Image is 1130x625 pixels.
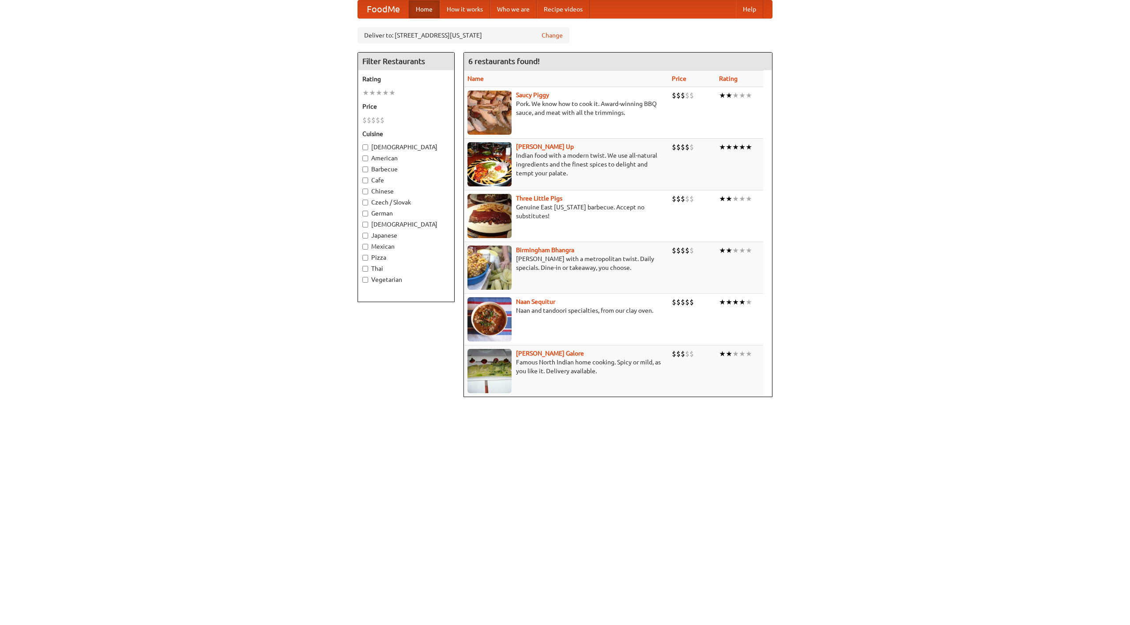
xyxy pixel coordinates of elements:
[362,155,368,161] input: American
[726,142,732,152] li: ★
[362,233,368,239] input: Japanese
[719,297,726,307] li: ★
[440,0,490,18] a: How it works
[362,275,450,284] label: Vegetarian
[467,142,512,186] img: curryup.jpg
[362,253,450,262] label: Pizza
[362,144,368,150] input: [DEMOGRAPHIC_DATA]
[726,91,732,100] li: ★
[732,194,739,204] li: ★
[382,88,389,98] li: ★
[516,246,574,254] a: Birmingham Bhangra
[726,349,732,359] li: ★
[362,264,450,273] label: Thai
[681,194,685,204] li: $
[358,0,409,18] a: FoodMe
[719,75,738,82] a: Rating
[358,27,569,43] div: Deliver to: [STREET_ADDRESS][US_STATE]
[739,297,746,307] li: ★
[362,154,450,163] label: American
[736,0,763,18] a: Help
[681,297,685,307] li: $
[362,220,450,229] label: [DEMOGRAPHIC_DATA]
[362,115,367,125] li: $
[367,115,371,125] li: $
[362,255,368,261] input: Pizza
[689,297,694,307] li: $
[362,189,368,194] input: Chinese
[362,266,368,272] input: Thai
[732,349,739,359] li: ★
[719,91,726,100] li: ★
[362,129,450,138] h5: Cuisine
[719,194,726,204] li: ★
[467,151,665,178] p: Indian food with a modern twist. We use all-natural ingredients and the finest spices to delight ...
[362,277,368,283] input: Vegetarian
[380,115,384,125] li: $
[362,75,450,83] h5: Rating
[746,91,752,100] li: ★
[672,349,676,359] li: $
[739,91,746,100] li: ★
[746,142,752,152] li: ★
[689,349,694,359] li: $
[467,349,512,393] img: currygalore.jpg
[467,203,665,220] p: Genuine East [US_STATE] barbecue. Accept no substitutes!
[676,142,681,152] li: $
[681,142,685,152] li: $
[409,0,440,18] a: Home
[672,91,676,100] li: $
[516,298,555,305] a: Naan Sequitur
[369,88,376,98] li: ★
[537,0,590,18] a: Recipe videos
[672,142,676,152] li: $
[689,246,694,255] li: $
[746,349,752,359] li: ★
[362,231,450,240] label: Japanese
[739,349,746,359] li: ★
[739,142,746,152] li: ★
[685,142,689,152] li: $
[685,91,689,100] li: $
[362,198,450,207] label: Czech / Slovak
[689,142,694,152] li: $
[490,0,537,18] a: Who we are
[516,195,562,202] a: Three Little Pigs
[689,91,694,100] li: $
[746,246,752,255] li: ★
[371,115,376,125] li: $
[467,246,512,290] img: bhangra.jpg
[516,143,574,150] a: [PERSON_NAME] Up
[732,91,739,100] li: ★
[542,31,563,40] a: Change
[739,246,746,255] li: ★
[746,194,752,204] li: ★
[681,349,685,359] li: $
[376,88,382,98] li: ★
[685,246,689,255] li: $
[676,246,681,255] li: $
[362,222,368,227] input: [DEMOGRAPHIC_DATA]
[362,242,450,251] label: Mexican
[516,350,584,357] a: [PERSON_NAME] Galore
[362,200,368,205] input: Czech / Slovak
[362,176,450,185] label: Cafe
[467,99,665,117] p: Pork. We know how to cook it. Award-winning BBQ sauce, and meat with all the trimmings.
[362,102,450,111] h5: Price
[672,297,676,307] li: $
[672,246,676,255] li: $
[676,194,681,204] li: $
[362,211,368,216] input: German
[358,53,454,70] h4: Filter Restaurants
[468,57,540,65] ng-pluralize: 6 restaurants found!
[732,142,739,152] li: ★
[362,143,450,152] label: [DEMOGRAPHIC_DATA]
[362,165,450,174] label: Barbecue
[516,91,549,98] a: Saucy Piggy
[739,194,746,204] li: ★
[676,91,681,100] li: $
[719,246,726,255] li: ★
